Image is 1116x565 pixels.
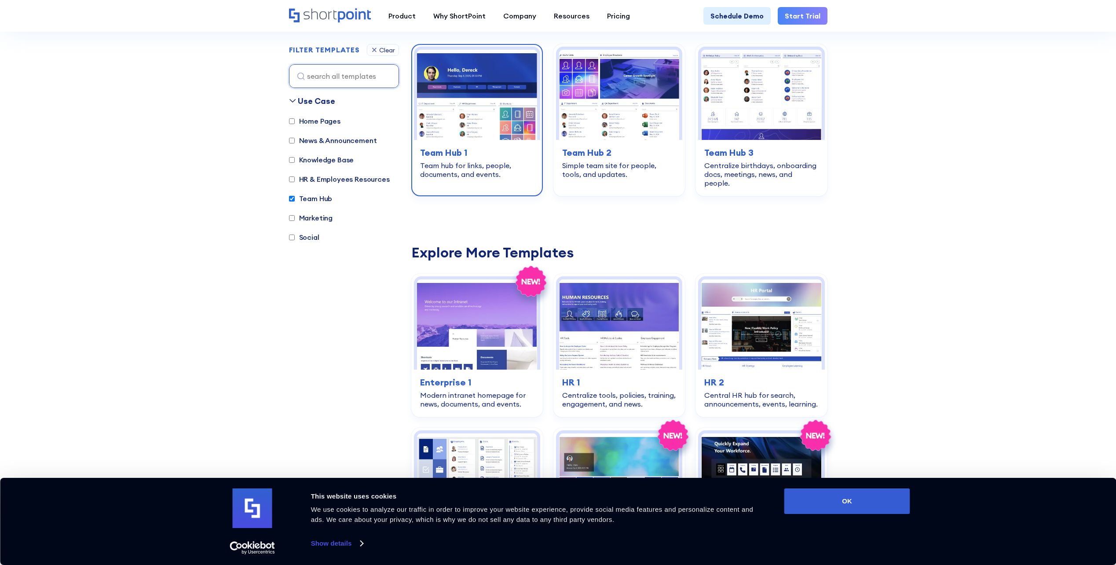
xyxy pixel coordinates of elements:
div: Centralize tools, policies, training, engagement, and news. [562,391,676,408]
div: Central HR hub for search, announcements, events, learning. [704,391,818,408]
label: Team Hub [289,193,333,204]
img: HR 4 – SharePoint HR Intranet Template: Streamline news, policies, training, events, and workflow... [559,433,679,524]
div: Use Case [298,95,335,107]
img: HR 3 – HR Intranet Template: All‑in‑one space for news, events, and documents. [417,433,537,524]
span: We use cookies to analyze our traffic in order to improve your website experience, provide social... [311,506,754,523]
a: Enterprise 1 – SharePoint Homepage Design: Modern intranet homepage for news, documents, and even... [411,274,543,417]
label: News & Announcement [289,135,377,146]
a: HR 1 – Human Resources Template: Centralize tools, policies, training, engagement, and news.HR 1C... [553,274,685,417]
a: Product [380,7,424,25]
a: Pricing [598,7,639,25]
h3: Team Hub 2 [562,146,676,159]
input: Knowledge Base [289,157,295,163]
iframe: Chat Widget [958,463,1116,565]
h2: FILTER TEMPLATES [289,46,360,54]
input: Team Hub [289,196,295,202]
a: HR 2 - HR Intranet Portal: Central HR hub for search, announcements, events, learning.HR 2Central... [695,274,827,417]
img: Team Hub 2 – SharePoint Template Team Site: Simple team site for people, tools, and updates. [559,50,679,140]
input: News & Announcement [289,138,295,143]
img: Team Hub 3 – SharePoint Team Site Template: Centralize birthdays, onboarding docs, meetings, news... [701,50,821,140]
h3: Team Hub 3 [704,146,818,159]
label: Home Pages [289,116,340,126]
div: This website uses cookies [311,491,765,502]
div: Team hub for links, people, documents, and events. [420,161,534,179]
a: Why ShortPoint [424,7,494,25]
a: Company [494,7,545,25]
div: Pricing [607,11,630,21]
div: Company [503,11,536,21]
img: Enterprise 1 – SharePoint Homepage Design: Modern intranet homepage for news, documents, and events. [417,279,537,370]
h3: Enterprise 1 [420,376,534,389]
img: Team Hub 1 – SharePoint Online Modern Team Site Template: Team hub for links, people, documents, ... [417,50,537,140]
label: Marketing [289,213,333,223]
img: logo [233,488,272,528]
div: Simple team site for people, tools, and updates. [562,161,676,179]
a: Show details [311,537,363,550]
img: HR 5 – Human Resource Template: Modern hub for people, policies, events, and tools. [701,433,821,524]
input: Marketing [289,215,295,221]
div: Product [388,11,416,21]
input: Social [289,235,295,240]
a: Start Trial [778,7,827,25]
label: HR & Employees Resources [289,174,390,184]
img: HR 1 – Human Resources Template: Centralize tools, policies, training, engagement, and news. [559,279,679,370]
a: Usercentrics Cookiebot - opens in a new window [214,541,291,554]
label: Knowledge Base [289,154,354,165]
a: Home [289,8,371,23]
h3: HR 2 [704,376,818,389]
label: Social [289,232,319,242]
a: Resources [545,7,598,25]
input: search all templates [289,64,399,88]
a: Team Hub 3 – SharePoint Team Site Template: Centralize birthdays, onboarding docs, meetings, news... [695,44,827,196]
h3: HR 1 [562,376,676,389]
div: Centralize birthdays, onboarding docs, meetings, news, and people. [704,161,818,187]
div: Modern intranet homepage for news, documents, and events. [420,391,534,408]
div: Why ShortPoint [433,11,486,21]
input: Home Pages [289,118,295,124]
a: Team Hub 1 – SharePoint Online Modern Team Site Template: Team hub for links, people, documents, ... [411,44,543,196]
input: HR & Employees Resources [289,176,295,182]
a: Team Hub 2 – SharePoint Template Team Site: Simple team site for people, tools, and updates.Team ... [553,44,685,196]
div: Resources [554,11,589,21]
button: OK [784,488,910,514]
div: Clear [379,47,395,53]
a: Schedule Demo [703,7,771,25]
img: HR 2 - HR Intranet Portal: Central HR hub for search, announcements, events, learning. [701,279,821,370]
div: Explore More Templates [411,246,827,260]
h3: Team Hub 1 [420,146,534,159]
